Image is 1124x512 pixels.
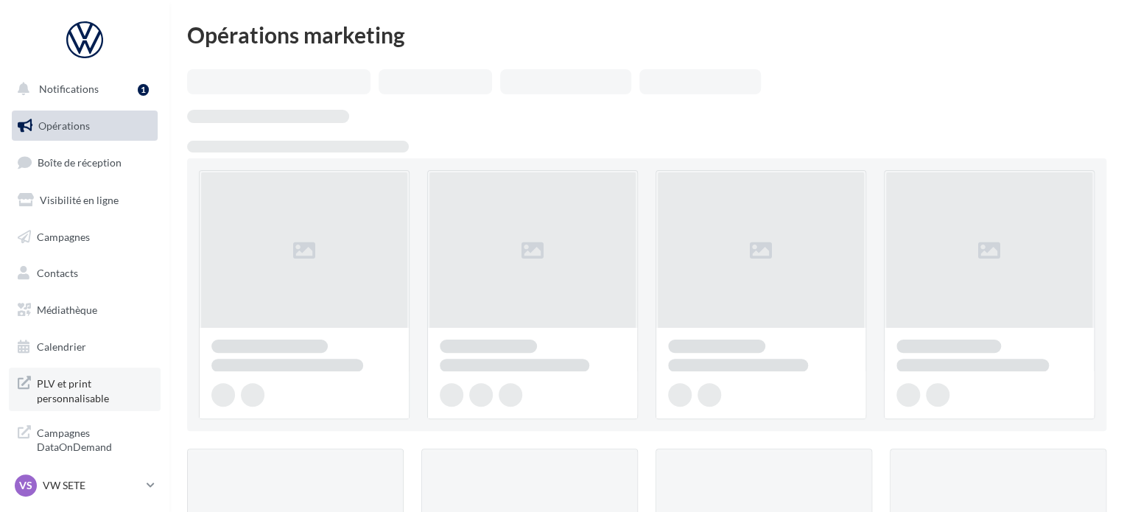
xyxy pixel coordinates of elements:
a: Boîte de réception [9,147,161,178]
a: Opérations [9,111,161,141]
a: Médiathèque [9,295,161,326]
a: Campagnes DataOnDemand [9,417,161,460]
p: VW SETE [43,478,141,493]
a: Contacts [9,258,161,289]
span: Calendrier [37,340,86,353]
span: Visibilité en ligne [40,194,119,206]
a: Calendrier [9,332,161,362]
span: Campagnes [37,230,90,242]
span: Campagnes DataOnDemand [37,423,152,455]
div: Opérations marketing [187,24,1106,46]
a: PLV et print personnalisable [9,368,161,411]
a: VS VW SETE [12,471,158,499]
span: Médiathèque [37,304,97,316]
a: Visibilité en ligne [9,185,161,216]
span: PLV et print personnalisable [37,374,152,405]
span: Contacts [37,267,78,279]
span: Notifications [39,83,99,95]
span: Opérations [38,119,90,132]
a: Campagnes [9,222,161,253]
span: VS [19,478,32,493]
div: 1 [138,84,149,96]
span: Boîte de réception [38,156,122,169]
button: Notifications 1 [9,74,155,105]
